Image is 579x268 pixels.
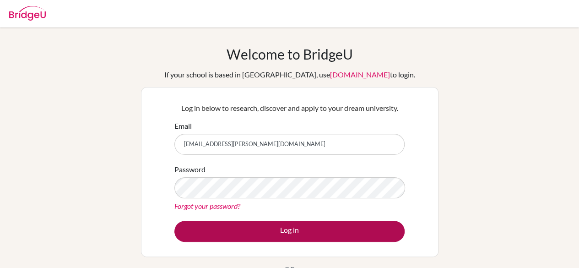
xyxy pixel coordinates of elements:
[330,70,390,79] a: [DOMAIN_NAME]
[174,120,192,131] label: Email
[174,103,405,114] p: Log in below to research, discover and apply to your dream university.
[9,6,46,21] img: Bridge-U
[174,164,206,175] label: Password
[174,202,240,210] a: Forgot your password?
[164,69,415,80] div: If your school is based in [GEOGRAPHIC_DATA], use to login.
[174,221,405,242] button: Log in
[227,46,353,62] h1: Welcome to BridgeU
